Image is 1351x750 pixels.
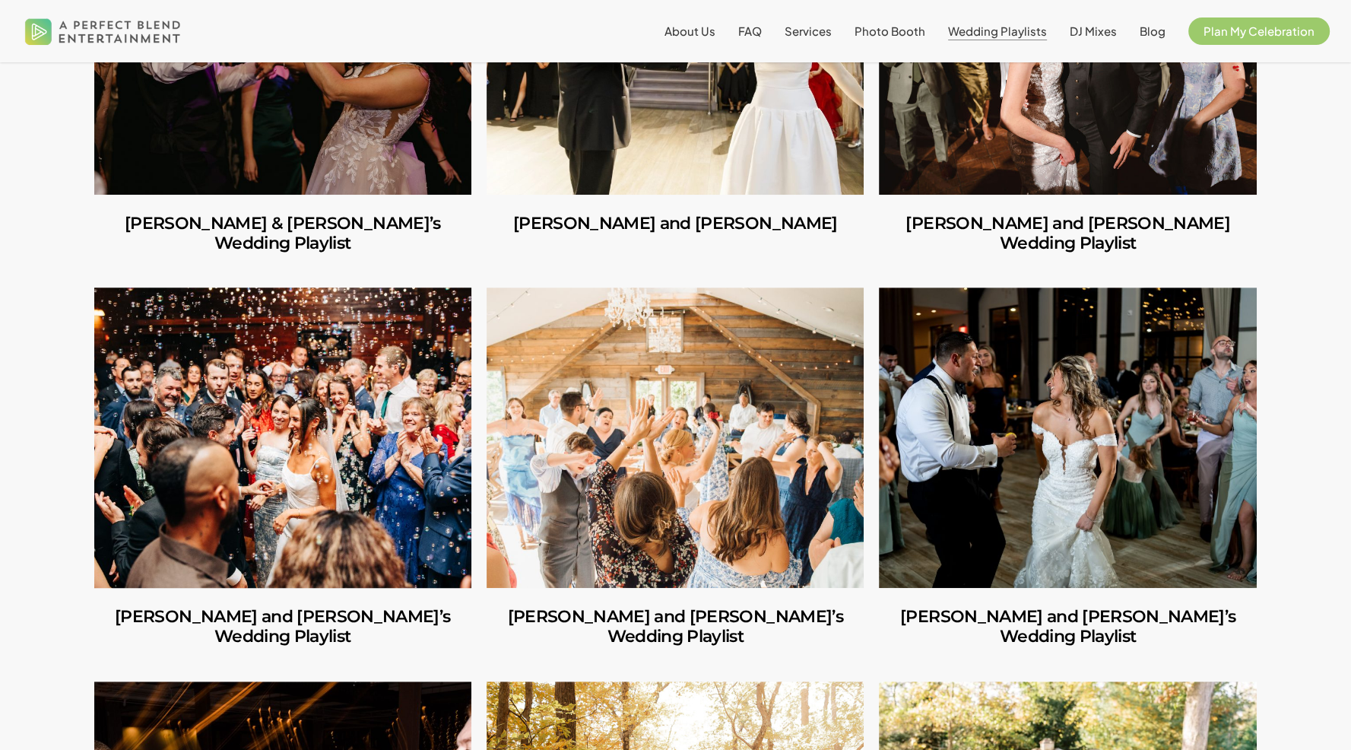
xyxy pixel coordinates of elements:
[738,25,762,37] a: FAQ
[21,6,185,56] img: A Perfect Blend Entertainment
[664,24,715,38] span: About Us
[948,24,1047,38] span: Wedding Playlists
[94,195,471,273] a: Richard & Carly’s Wedding Playlist
[1070,25,1117,37] a: DJ Mixes
[738,24,762,38] span: FAQ
[487,195,864,253] a: Carlos and Olivia
[879,288,1256,587] a: Shannon and Joseph’s Wedding Playlist
[1140,24,1165,38] span: Blog
[855,24,925,38] span: Photo Booth
[487,288,864,587] a: Jules and Michelle’s Wedding Playlist
[487,588,864,666] a: Jules and Michelle’s Wedding Playlist
[94,288,471,587] a: Ilana and Andrew’s Wedding Playlist
[855,25,925,37] a: Photo Booth
[664,25,715,37] a: About Us
[1070,24,1117,38] span: DJ Mixes
[879,588,1256,666] a: Shannon and Joseph’s Wedding Playlist
[1140,25,1165,37] a: Blog
[94,588,471,666] a: Ilana and Andrew’s Wedding Playlist
[948,25,1047,37] a: Wedding Playlists
[879,195,1256,273] a: Amber and Cooper’s Wedding Playlist
[1188,25,1330,37] a: Plan My Celebration
[785,25,832,37] a: Services
[1204,24,1315,38] span: Plan My Celebration
[785,24,832,38] span: Services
